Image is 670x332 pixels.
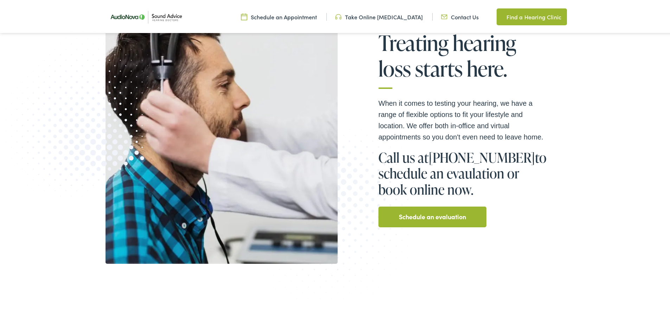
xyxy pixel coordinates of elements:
a: Contact Us [441,12,479,19]
span: loss [378,56,411,79]
img: Icon representing mail communication in a unique green color, indicative of contact or communicat... [441,12,447,19]
a: [PHONE_NUMBER] [429,147,535,165]
span: here. [467,56,507,79]
span: hearing [453,30,516,53]
img: Headphone icon in a unique green color, suggesting audio-related services or features. [335,12,342,19]
span: Treating [378,30,448,53]
a: Schedule an Appointment [241,12,317,19]
a: Schedule an evaluation [399,210,466,221]
span: starts [415,56,462,79]
h1: Call us at to schedule an evaulation or book online now. [378,148,547,196]
img: Bottom portion of a graphic image with a halftone pattern, adding to the site's aesthetic appeal. [245,121,430,312]
img: Calendar icon in a unique green color, symbolizing scheduling or date-related features. [241,12,247,19]
img: Map pin icon in a unique green color, indicating location-related features or services. [497,11,503,20]
a: Take Online [MEDICAL_DATA] [335,12,423,19]
a: Find a Hearing Clinic [497,7,567,24]
p: When it comes to testing your hearing, we have a range of flexible options to fit your lifestyle ... [378,96,547,141]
